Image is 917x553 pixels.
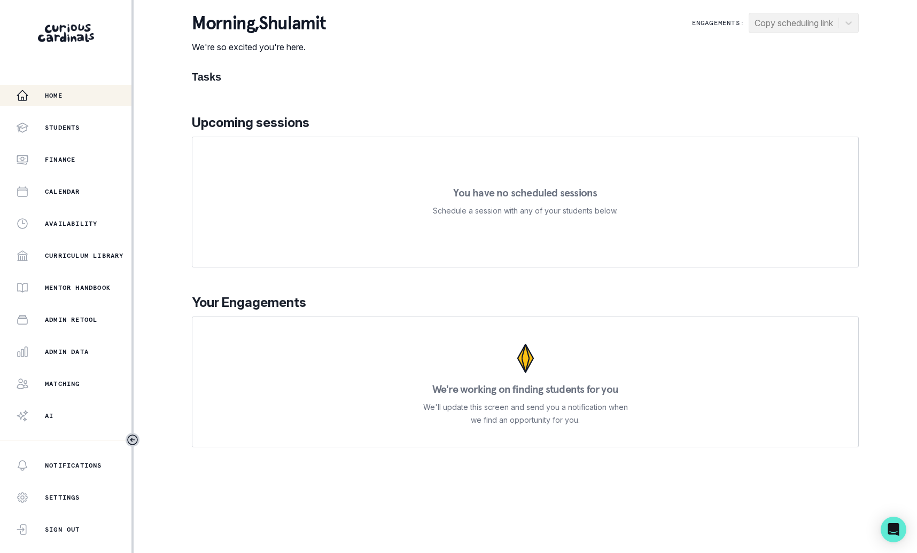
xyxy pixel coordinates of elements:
p: You have no scheduled sessions [453,187,597,198]
p: Availability [45,219,97,228]
p: Settings [45,493,80,502]
p: Notifications [45,461,102,470]
p: We'll update this screen and send you a notification when we find an opportunity for you. [423,401,628,426]
div: Open Intercom Messenger [881,517,906,542]
p: AI [45,412,53,420]
p: morning , Shulamit [192,13,325,34]
button: Toggle sidebar [126,433,139,447]
p: Curriculum Library [45,251,124,260]
p: Admin Data [45,347,89,356]
p: Your Engagements [192,293,859,312]
img: Curious Cardinals Logo [38,24,94,42]
p: Calendar [45,187,80,196]
h1: Tasks [192,70,859,83]
p: We're working on finding students for you [432,384,618,394]
p: Admin Retool [45,315,97,324]
p: Mentor Handbook [45,283,111,292]
p: Sign Out [45,525,80,534]
p: Engagements: [692,19,744,27]
p: Upcoming sessions [192,113,859,132]
p: Home [45,91,63,100]
p: Students [45,123,80,132]
p: Finance [45,155,75,164]
p: We're so excited you're here. [192,41,325,53]
p: Matching [45,380,80,388]
p: Schedule a session with any of your students below. [433,204,618,217]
